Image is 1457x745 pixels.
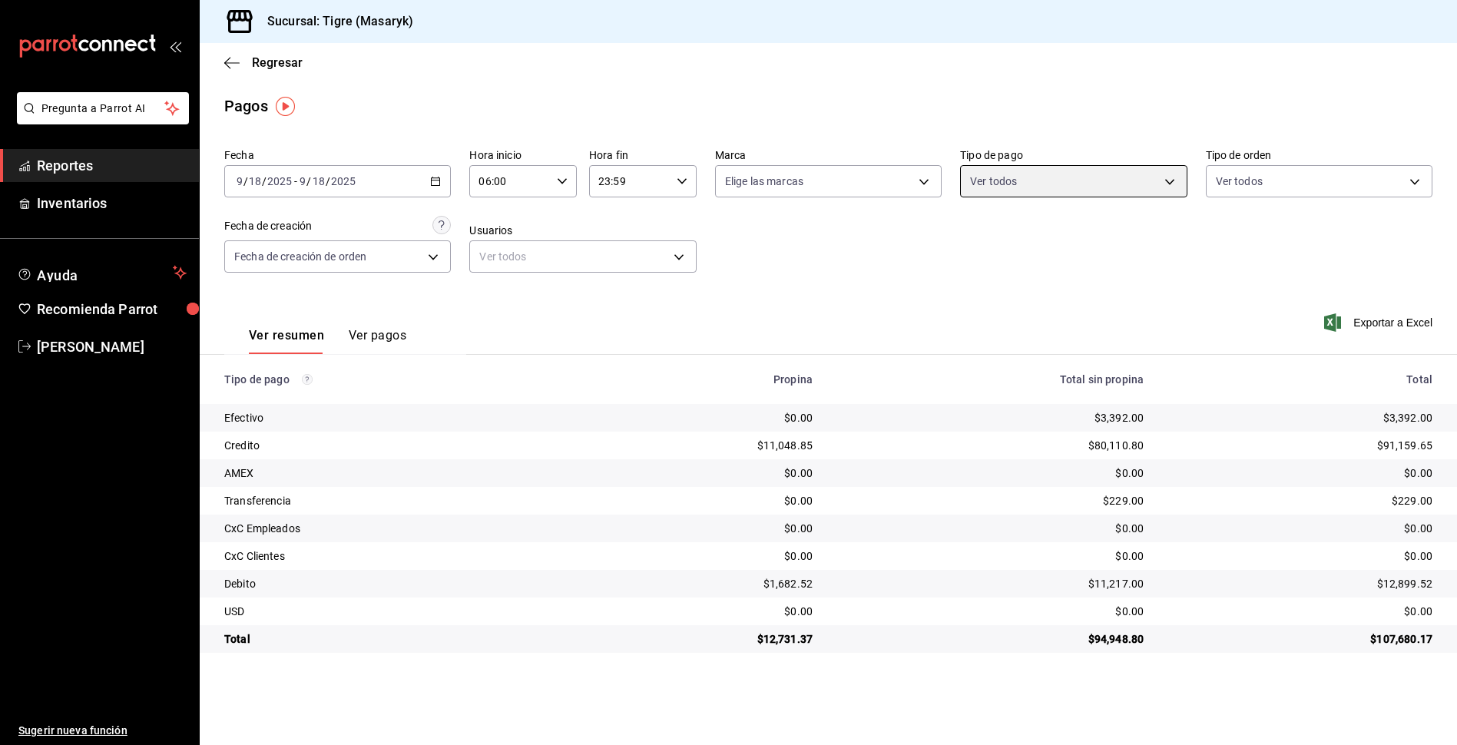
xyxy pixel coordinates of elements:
[960,150,1187,161] label: Tipo de pago
[326,175,330,187] span: /
[1168,521,1432,536] div: $0.00
[469,225,696,236] label: Usuarios
[224,604,568,619] div: USD
[224,410,568,425] div: Efectivo
[1206,150,1432,161] label: Tipo de orden
[593,604,813,619] div: $0.00
[593,548,813,564] div: $0.00
[1168,631,1432,647] div: $107,680.17
[37,299,187,320] span: Recomienda Parrot
[837,465,1144,481] div: $0.00
[302,374,313,385] svg: Los pagos realizados con Pay y otras terminales son montos brutos.
[837,410,1144,425] div: $3,392.00
[593,465,813,481] div: $0.00
[236,175,243,187] input: --
[1168,548,1432,564] div: $0.00
[1327,313,1432,332] button: Exportar a Excel
[262,175,267,187] span: /
[1168,438,1432,453] div: $91,159.65
[837,631,1144,647] div: $94,948.80
[169,40,181,52] button: open_drawer_menu
[276,97,295,116] img: Tooltip marker
[593,373,813,386] div: Propina
[837,521,1144,536] div: $0.00
[37,155,187,176] span: Reportes
[837,548,1144,564] div: $0.00
[224,493,568,508] div: Transferencia
[224,548,568,564] div: CxC Clientes
[37,193,187,214] span: Inventarios
[299,175,306,187] input: --
[469,150,577,161] label: Hora inicio
[349,328,406,354] button: Ver pagos
[11,111,189,127] a: Pregunta a Parrot AI
[37,263,167,282] span: Ayuda
[224,94,268,118] div: Pagos
[593,493,813,508] div: $0.00
[593,521,813,536] div: $0.00
[224,150,451,161] label: Fecha
[312,175,326,187] input: --
[255,12,413,31] h3: Sucursal: Tigre (Masaryk)
[41,101,165,117] span: Pregunta a Parrot AI
[593,576,813,591] div: $1,682.52
[17,92,189,124] button: Pregunta a Parrot AI
[1168,493,1432,508] div: $229.00
[837,493,1144,508] div: $229.00
[715,150,942,161] label: Marca
[249,328,324,354] button: Ver resumen
[267,175,293,187] input: ----
[1168,576,1432,591] div: $12,899.52
[1168,604,1432,619] div: $0.00
[1168,410,1432,425] div: $3,392.00
[224,373,568,386] div: Tipo de pago
[224,438,568,453] div: Credito
[725,174,803,189] span: Elige las marcas
[330,175,356,187] input: ----
[224,218,312,234] div: Fecha de creación
[593,438,813,453] div: $11,048.85
[234,249,366,264] span: Fecha de creación de orden
[837,576,1144,591] div: $11,217.00
[593,410,813,425] div: $0.00
[252,55,303,70] span: Regresar
[837,438,1144,453] div: $80,110.80
[837,373,1144,386] div: Total sin propina
[224,631,568,647] div: Total
[837,604,1144,619] div: $0.00
[1216,174,1263,189] span: Ver todos
[224,55,303,70] button: Regresar
[18,723,187,739] span: Sugerir nueva función
[469,240,696,273] div: Ver todos
[243,175,248,187] span: /
[294,175,297,187] span: -
[306,175,311,187] span: /
[248,175,262,187] input: --
[224,521,568,536] div: CxC Empleados
[1168,373,1432,386] div: Total
[593,631,813,647] div: $12,731.37
[589,150,697,161] label: Hora fin
[37,336,187,357] span: [PERSON_NAME]
[970,174,1017,189] span: Ver todos
[249,328,406,354] div: navigation tabs
[224,465,568,481] div: AMEX
[1168,465,1432,481] div: $0.00
[224,576,568,591] div: Debito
